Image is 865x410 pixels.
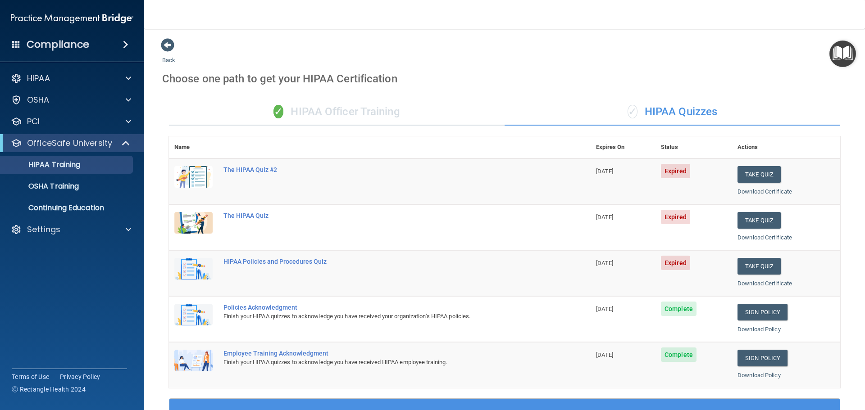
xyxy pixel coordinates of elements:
img: PMB logo [11,9,133,27]
div: Choose one path to get your HIPAA Certification [162,66,847,92]
a: Back [162,46,175,63]
h4: Compliance [27,38,89,51]
div: Finish your HIPAA quizzes to acknowledge you have received HIPAA employee training. [223,357,546,368]
a: Privacy Policy [60,372,100,381]
a: Sign Policy [738,350,788,366]
th: Expires On [591,136,656,158]
a: HIPAA [11,73,131,84]
span: Expired [661,164,690,178]
span: Complete [661,302,697,316]
button: Take Quiz [738,258,781,275]
a: Sign Policy [738,304,788,320]
span: [DATE] [596,351,613,358]
button: Take Quiz [738,166,781,183]
a: Download Policy [738,326,781,333]
div: The HIPAA Quiz [223,212,546,219]
div: HIPAA Officer Training [169,99,505,126]
span: [DATE] [596,306,613,312]
button: Open Resource Center [829,41,856,67]
div: Policies Acknowledgment [223,304,546,311]
p: Continuing Education [6,203,129,212]
p: HIPAA Training [6,160,80,169]
a: Download Certificate [738,280,792,287]
span: [DATE] [596,260,613,266]
span: Ⓒ Rectangle Health 2024 [12,385,86,394]
div: The HIPAA Quiz #2 [223,166,546,173]
div: HIPAA Policies and Procedures Quiz [223,258,546,265]
p: OSHA [27,95,50,105]
span: ✓ [628,105,637,118]
a: Download Policy [738,372,781,378]
span: Expired [661,256,690,270]
a: PCI [11,116,131,127]
p: Settings [27,224,60,235]
a: OfficeSafe University [11,138,131,149]
p: OSHA Training [6,182,79,191]
a: OSHA [11,95,131,105]
span: ✓ [273,105,283,118]
span: Complete [661,347,697,362]
span: [DATE] [596,168,613,175]
p: PCI [27,116,40,127]
th: Name [169,136,218,158]
button: Take Quiz [738,212,781,229]
a: Download Certificate [738,234,792,241]
div: Employee Training Acknowledgment [223,350,546,357]
th: Status [656,136,732,158]
a: Download Certificate [738,188,792,195]
th: Actions [732,136,840,158]
a: Settings [11,224,131,235]
div: HIPAA Quizzes [505,99,840,126]
div: Finish your HIPAA quizzes to acknowledge you have received your organization’s HIPAA policies. [223,311,546,322]
a: Terms of Use [12,372,49,381]
span: Expired [661,210,690,224]
span: [DATE] [596,214,613,221]
p: HIPAA [27,73,50,84]
p: OfficeSafe University [27,138,112,149]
